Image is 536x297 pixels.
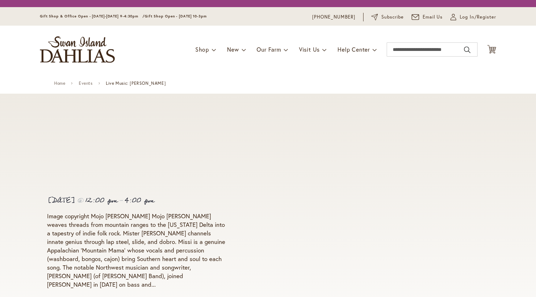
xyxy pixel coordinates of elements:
span: 12:00 pm [85,194,118,207]
span: Help Center [337,46,370,53]
a: Home [54,81,65,86]
span: Log In/Register [460,14,496,21]
span: - [119,194,123,207]
a: store logo [40,36,115,63]
span: 4:00 pm [124,194,154,207]
span: Shop [195,46,209,53]
a: Events [79,81,93,86]
a: Subscribe [371,14,404,21]
a: Email Us [412,14,443,21]
span: New [227,46,239,53]
a: [PHONE_NUMBER] [312,14,355,21]
span: Visit Us [299,46,320,53]
span: Email Us [423,14,443,21]
span: Subscribe [381,14,404,21]
p: Image copyright Mojo [PERSON_NAME] Mojo [PERSON_NAME] weaves threads from mountain ranges to the ... [47,212,226,289]
span: @ [77,194,84,207]
span: Gift Shop Open - [DATE] 10-3pm [145,14,207,19]
span: Gift Shop & Office Open - [DATE]-[DATE] 9-4:30pm / [40,14,145,19]
span: Our Farm [257,46,281,53]
a: Log In/Register [450,14,496,21]
span: Live Music: [PERSON_NAME] [106,81,166,86]
span: [DATE] [47,194,76,207]
button: Search [464,44,470,56]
